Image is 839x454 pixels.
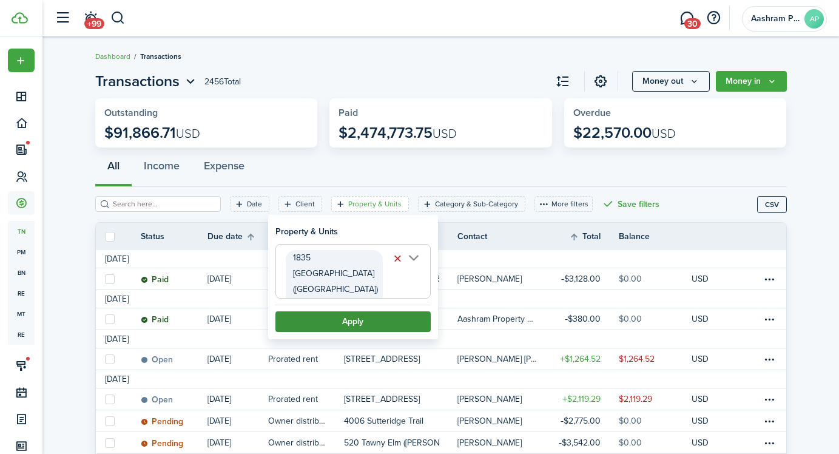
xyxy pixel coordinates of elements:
[457,395,522,404] table-profile-info-text: [PERSON_NAME]
[692,432,725,453] a: USD
[716,71,787,92] button: Money in
[692,268,725,290] a: USD
[207,388,268,410] a: [DATE]
[457,388,546,410] a: [PERSON_NAME]
[104,107,309,118] widget-stats-title: Outstanding
[207,273,231,285] p: [DATE]
[268,410,344,432] a: Owner distribution
[268,415,326,427] table-info-title: Owner distribution
[692,348,725,370] a: USD
[79,3,102,34] a: Notifications
[207,308,268,330] a: [DATE]
[141,308,207,330] a: Paid
[207,348,268,370] a: [DATE]
[275,225,338,238] h3: Property & Units
[207,313,231,325] p: [DATE]
[95,70,198,92] accounting-header-page-nav: Transactions
[141,355,173,365] status: Open
[207,268,268,290] a: [DATE]
[619,230,692,243] th: Balance
[293,251,378,296] span: 1835 [GEOGRAPHIC_DATA] ([GEOGRAPHIC_DATA])
[692,273,709,285] p: USD
[207,410,268,432] a: [DATE]
[619,393,652,405] table-amount-description: $2,119.29
[573,107,778,118] widget-stats-title: Overdue
[389,250,406,267] button: Clear
[51,7,74,30] button: Open sidebar
[95,70,180,92] span: Transactions
[176,124,200,143] span: USD
[559,436,601,449] table-amount-title: $3,542.00
[141,230,207,243] th: Status
[573,124,676,141] p: $22,570.00
[435,198,518,209] filter-tag-label: Category & Sub-Category
[268,388,344,410] a: Prorated rent
[457,410,546,432] a: [PERSON_NAME]
[339,107,543,118] widget-stats-title: Paid
[457,354,539,364] table-profile-info-text: [PERSON_NAME] [PERSON_NAME]
[268,393,318,405] table-info-title: Prorated rent
[546,410,619,432] a: $2,775.00
[692,436,709,449] p: USD
[95,51,130,62] a: Dashboard
[632,71,710,92] button: Open menu
[268,353,318,365] table-info-title: Prorated rent
[457,268,546,290] a: [PERSON_NAME]
[95,70,198,92] button: Open menu
[692,313,709,325] p: USD
[141,432,207,453] a: Pending
[331,196,409,212] filter-tag: Open filter
[8,262,35,283] a: bn
[12,12,28,24] img: TenantCloud
[141,348,207,370] a: Open
[84,18,104,29] span: +99
[602,196,659,212] button: Save filters
[8,283,35,303] a: re
[110,8,126,29] button: Search
[457,308,546,330] a: Aashram Property Management
[96,252,138,265] td: [DATE]
[8,324,35,345] span: re
[207,432,268,453] a: [DATE]
[565,313,601,325] table-amount-title: $380.00
[8,242,35,262] a: pm
[141,388,207,410] a: Open
[619,348,692,370] a: $1,264.52
[692,388,725,410] a: USD
[675,3,698,34] a: Messaging
[141,410,207,432] a: Pending
[344,353,420,365] p: [STREET_ADDRESS]
[278,196,322,212] filter-tag: Open filter
[546,388,619,410] a: $2,119.29
[268,348,344,370] a: Prorated rent
[207,393,231,405] p: [DATE]
[619,273,642,285] table-amount-description: $0.00
[418,196,525,212] filter-tag: Open filter
[692,393,709,405] p: USD
[344,415,423,427] p: 4006 Sutteridge Trail
[619,410,692,432] a: $0.00
[8,49,35,72] button: Open menu
[295,198,315,209] filter-tag-label: Client
[275,311,431,332] button: Apply
[546,432,619,453] a: $3,542.00
[619,268,692,290] a: $0.00
[230,196,269,212] filter-tag: Open filter
[141,439,183,449] status: Pending
[204,75,241,88] header-page-total: 2456 Total
[703,8,724,29] button: Open resource center
[619,436,642,449] table-amount-description: $0.00
[96,293,138,305] td: [DATE]
[141,315,169,325] status: Paid
[141,268,207,290] a: Paid
[207,436,231,449] p: [DATE]
[457,416,522,426] table-profile-info-text: [PERSON_NAME]
[692,353,709,365] p: USD
[560,353,601,365] table-amount-title: $1,264.52
[562,393,601,405] table-amount-title: $2,119.29
[632,71,710,92] button: Money out
[804,9,824,29] avatar-text: AP
[192,151,257,187] button: Expense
